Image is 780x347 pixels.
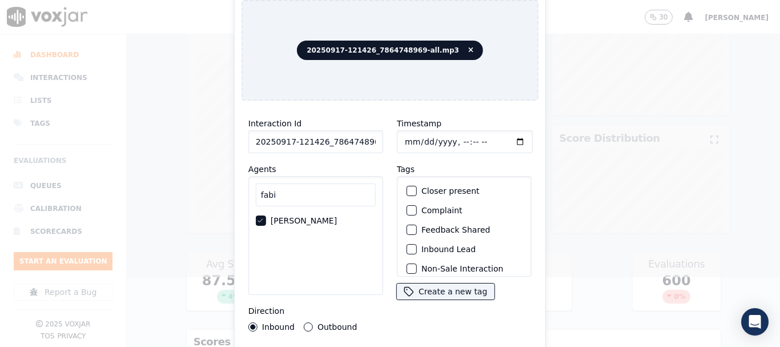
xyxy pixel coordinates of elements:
label: Non-Sale Interaction [421,265,503,273]
label: Timestamp [397,119,441,128]
label: Inbound [262,323,295,331]
label: Agents [248,165,276,174]
label: [PERSON_NAME] [271,217,337,225]
span: 20250917-121426_7864748969-all.mp3 [297,41,483,60]
input: Search Agents... [256,184,376,206]
label: Tags [397,165,415,174]
label: Interaction Id [248,119,301,128]
label: Closer present [421,187,480,195]
input: reference id, file name, etc [248,130,383,153]
label: Complaint [421,206,463,214]
div: Open Intercom Messenger [741,308,769,336]
label: Feedback Shared [421,226,490,234]
button: Create a new tag [397,284,494,300]
label: Inbound Lead [421,245,476,253]
label: Direction [248,306,284,316]
label: Outbound [317,323,357,331]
